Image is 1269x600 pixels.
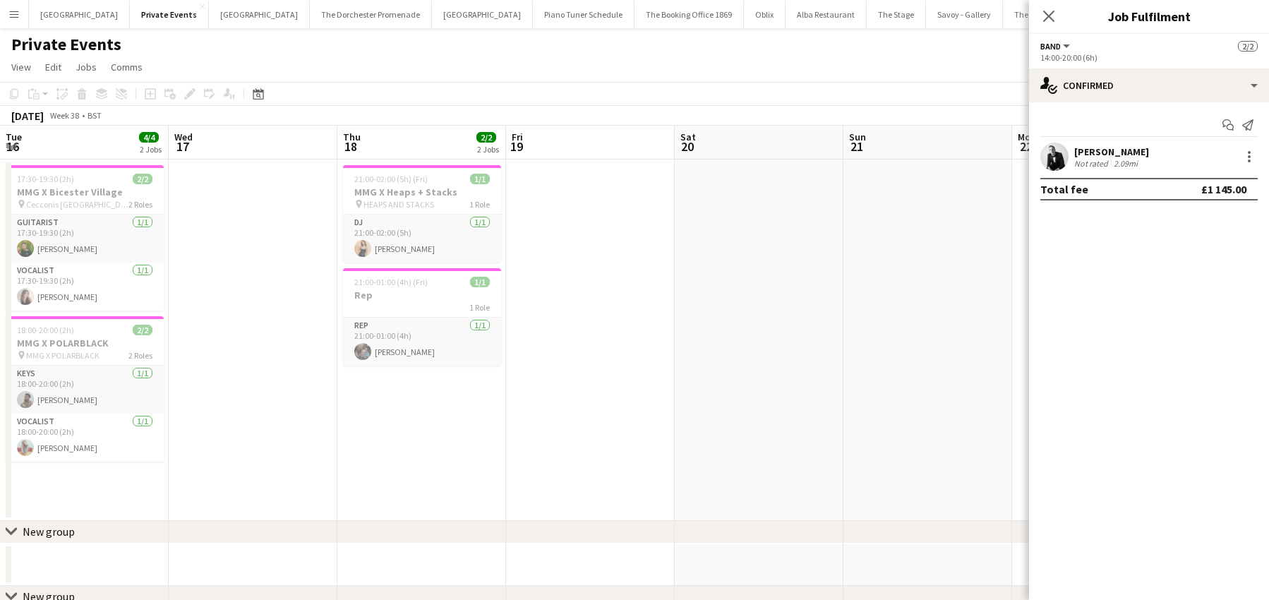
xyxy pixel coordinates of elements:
[343,268,501,366] app-job-card: 21:00-01:00 (4h) (Fri)1/1Rep1 RoleRep1/121:00-01:00 (4h)[PERSON_NAME]
[11,61,31,73] span: View
[1040,41,1061,52] span: Band
[174,131,193,143] span: Wed
[29,1,130,28] button: [GEOGRAPHIC_DATA]
[432,1,533,28] button: [GEOGRAPHIC_DATA]
[1003,1,1124,28] button: The Dorchester - Vesper Bar
[26,350,100,361] span: MMG X POLARBLACK
[1074,145,1149,158] div: [PERSON_NAME]
[133,325,152,335] span: 2/2
[1029,68,1269,102] div: Confirmed
[477,144,499,155] div: 2 Jobs
[11,109,44,123] div: [DATE]
[1016,138,1036,155] span: 22
[172,138,193,155] span: 17
[6,215,164,263] app-card-role: Guitarist1/117:30-19:30 (2h)[PERSON_NAME]
[140,144,162,155] div: 2 Jobs
[343,165,501,263] app-job-card: 21:00-02:00 (5h) (Fri)1/1MMG X Heaps + Stacks HEAPS AND STACKS1 RoleDJ1/121:00-02:00 (5h)[PERSON_...
[105,58,148,76] a: Comms
[476,132,496,143] span: 2/2
[354,174,428,184] span: 21:00-02:00 (5h) (Fri)
[6,414,164,462] app-card-role: Vocalist1/118:00-20:00 (2h)[PERSON_NAME]
[678,138,696,155] span: 20
[510,138,523,155] span: 19
[6,316,164,462] app-job-card: 18:00-20:00 (2h)2/2MMG X POLARBLACK MMG X POLARBLACK2 RolesKeys1/118:00-20:00 (2h)[PERSON_NAME]Vo...
[23,524,75,539] div: New group
[849,131,866,143] span: Sun
[512,131,523,143] span: Fri
[343,186,501,198] h3: MMG X Heaps + Stacks
[1040,182,1088,196] div: Total fee
[470,277,490,287] span: 1/1
[6,366,164,414] app-card-role: Keys1/118:00-20:00 (2h)[PERSON_NAME]
[70,58,102,76] a: Jobs
[6,337,164,349] h3: MMG X POLARBLACK
[469,199,490,210] span: 1 Role
[1040,41,1072,52] button: Band
[139,132,159,143] span: 4/4
[786,1,867,28] button: Alba Restaurant
[680,131,696,143] span: Sat
[867,1,926,28] button: The Stage
[343,215,501,263] app-card-role: DJ1/121:00-02:00 (5h)[PERSON_NAME]
[111,61,143,73] span: Comms
[26,199,128,210] span: Cecconis [GEOGRAPHIC_DATA]
[1074,158,1111,169] div: Not rated
[469,302,490,313] span: 1 Role
[1111,158,1141,169] div: 2.09mi
[343,318,501,366] app-card-role: Rep1/121:00-01:00 (4h)[PERSON_NAME]
[6,165,164,311] app-job-card: 17:30-19:30 (2h)2/2MMG X Bicester Village Cecconis [GEOGRAPHIC_DATA]2 RolesGuitarist1/117:30-19:3...
[209,1,310,28] button: [GEOGRAPHIC_DATA]
[634,1,744,28] button: The Booking Office 1869
[47,110,82,121] span: Week 38
[128,350,152,361] span: 2 Roles
[847,138,866,155] span: 21
[1040,52,1258,63] div: 14:00-20:00 (6h)
[343,131,361,143] span: Thu
[40,58,67,76] a: Edit
[11,34,121,55] h1: Private Events
[470,174,490,184] span: 1/1
[1018,131,1036,143] span: Mon
[17,174,74,184] span: 17:30-19:30 (2h)
[6,263,164,311] app-card-role: Vocalist1/117:30-19:30 (2h)[PERSON_NAME]
[363,199,434,210] span: HEAPS AND STACKS
[533,1,634,28] button: Piano Tuner Schedule
[45,61,61,73] span: Edit
[926,1,1003,28] button: Savoy - Gallery
[133,174,152,184] span: 2/2
[76,61,97,73] span: Jobs
[310,1,432,28] button: The Dorchester Promenade
[343,289,501,301] h3: Rep
[6,58,37,76] a: View
[4,138,22,155] span: 16
[88,110,102,121] div: BST
[1029,7,1269,25] h3: Job Fulfilment
[128,199,152,210] span: 2 Roles
[130,1,209,28] button: Private Events
[744,1,786,28] button: Oblix
[6,131,22,143] span: Tue
[341,138,361,155] span: 18
[354,277,428,287] span: 21:00-01:00 (4h) (Fri)
[1201,182,1246,196] div: £1 145.00
[17,325,74,335] span: 18:00-20:00 (2h)
[1238,41,1258,52] span: 2/2
[6,186,164,198] h3: MMG X Bicester Village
